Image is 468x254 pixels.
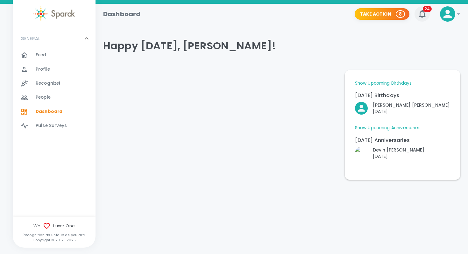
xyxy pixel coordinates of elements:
p: Recognition as unique as you are! [13,232,96,237]
span: 24 [423,6,432,12]
p: [DATE] Anniversaries [355,137,450,144]
a: Dashboard [13,105,96,119]
h1: Dashboard [103,9,140,19]
span: Dashboard [36,109,62,115]
span: People [36,94,51,101]
button: Click to Recognize! [355,147,424,159]
div: GENERAL [13,48,96,135]
a: Profile [13,62,96,76]
p: [DATE] [373,153,424,159]
a: People [13,90,96,104]
img: Sparck logo [33,6,75,21]
span: Profile [36,66,50,73]
img: Picture of Devin Bryant [355,147,368,159]
span: We Luxer One [13,222,96,230]
div: Click to Recognize! [350,97,450,115]
span: Feed [36,52,46,58]
p: 8 [399,11,402,17]
a: Sparck logo [13,6,96,21]
span: Pulse Surveys [36,123,67,129]
p: Devin [PERSON_NAME] [373,147,424,153]
a: Feed [13,48,96,62]
button: Take Action 8 [355,8,409,20]
a: Pulse Surveys [13,119,96,133]
span: Recognize! [36,80,60,87]
a: Recognize! [13,76,96,90]
p: [DATE] [373,108,450,115]
a: Show Upcoming Birthdays [355,80,412,87]
div: Click to Recognize! [350,142,424,159]
button: 24 [415,6,430,22]
button: Click to Recognize! [355,102,450,115]
h4: Happy [DATE], [PERSON_NAME]! [103,39,460,52]
div: GENERAL [13,29,96,48]
p: Copyright © 2017 - 2025 [13,237,96,243]
p: [PERSON_NAME] [PERSON_NAME] [373,102,450,108]
p: GENERAL [20,35,40,42]
p: [DATE] Birthdays [355,92,450,99]
a: Show Upcoming Anniversaries [355,125,421,131]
